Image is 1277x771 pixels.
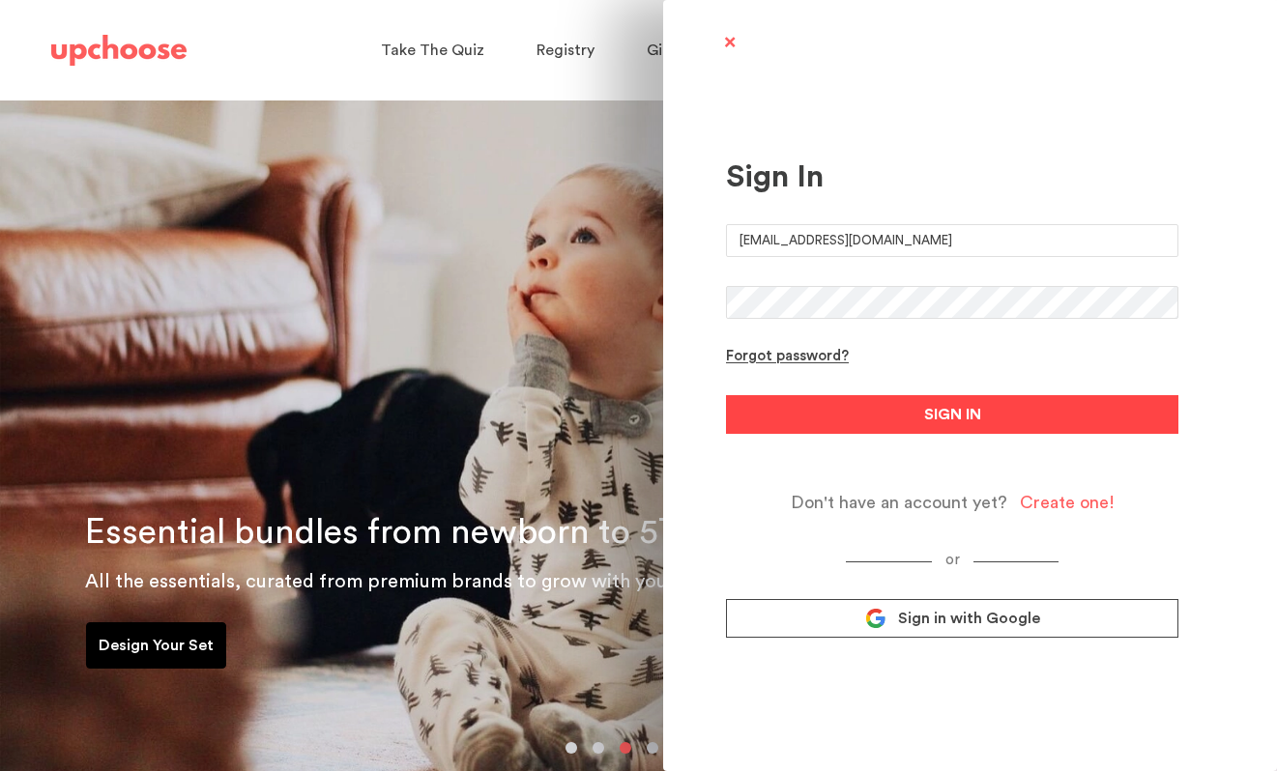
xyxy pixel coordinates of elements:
span: Don't have an account yet? [791,492,1007,514]
div: Sign In [726,158,1178,195]
div: Forgot password? [726,348,849,366]
input: E-mail [726,224,1178,257]
span: or [932,553,973,567]
span: Sign in with Google [898,609,1040,628]
div: Create one! [1020,492,1115,514]
button: SIGN IN [726,395,1178,434]
a: Sign in with Google [726,599,1178,638]
span: SIGN IN [924,403,981,426]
